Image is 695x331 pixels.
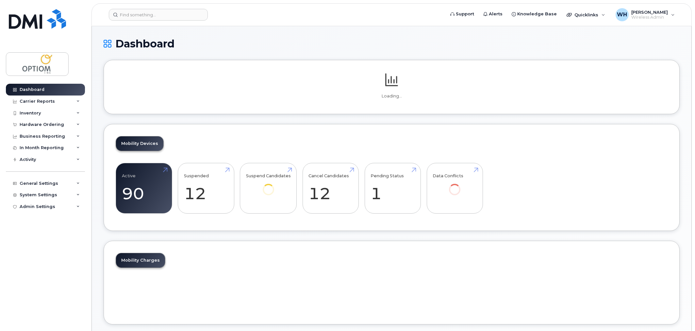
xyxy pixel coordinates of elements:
[246,167,291,204] a: Suspend Candidates
[116,136,163,151] a: Mobility Devices
[116,93,668,99] p: Loading...
[104,38,680,49] h1: Dashboard
[433,167,477,204] a: Data Conflicts
[116,253,165,268] a: Mobility Charges
[308,167,353,210] a: Cancel Candidates 12
[122,167,166,210] a: Active 90
[184,167,228,210] a: Suspended 12
[371,167,415,210] a: Pending Status 1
